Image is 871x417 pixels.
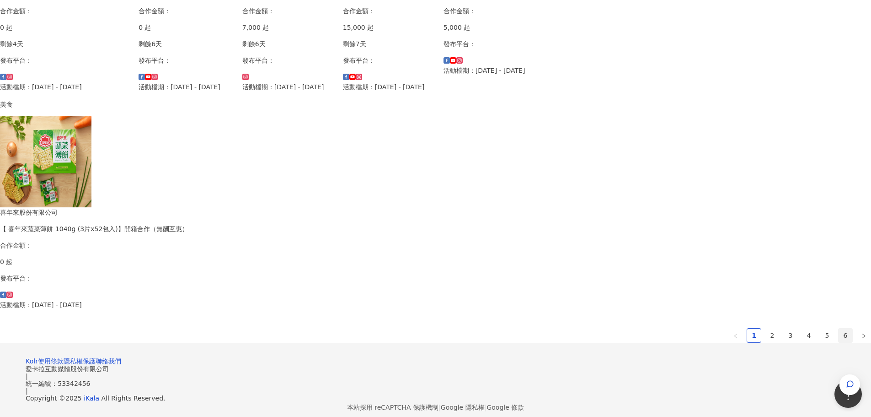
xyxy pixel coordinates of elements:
span: | [26,373,28,380]
span: | [485,404,487,411]
p: 0 起 [139,22,233,32]
p: 剩餘7天 [343,39,434,49]
a: 5 [820,329,834,342]
a: 1 [747,329,761,342]
p: 發布平台： [343,55,434,65]
p: 合作金額： [343,6,434,16]
span: | [438,404,441,411]
iframe: Help Scout Beacon - Open [834,380,862,408]
a: Google 條款 [486,404,524,411]
a: 隱私權保護 [64,357,96,365]
a: 聯絡我們 [96,357,121,365]
button: right [856,328,871,343]
p: 5,000 起 [444,22,768,32]
div: Copyright © 2025 All Rights Reserved. [26,395,845,402]
div: 統一編號：53342456 [26,380,845,387]
p: 活動檔期：[DATE] - [DATE] [343,82,434,92]
a: Kolr [26,357,38,365]
p: 合作金額： [139,6,233,16]
a: 3 [784,329,797,342]
p: 發布平台： [139,55,233,65]
a: iKala [84,395,99,402]
span: 本站採用 reCAPTCHA 保護機制 [347,402,524,413]
a: Google 隱私權 [441,404,485,411]
li: 6 [838,328,853,343]
button: left [728,328,743,343]
li: 2 [765,328,780,343]
a: 6 [839,329,852,342]
span: | [26,387,28,395]
p: 合作金額： [242,6,334,16]
p: 7,000 起 [242,22,334,32]
li: 1 [747,328,761,343]
p: 發布平台： [444,39,768,49]
div: 愛卡拉互動媒體股份有限公司 [26,365,845,373]
span: left [733,333,738,339]
span: right [861,333,866,339]
p: 剩餘6天 [139,39,233,49]
p: 合作金額： [444,6,768,16]
li: Next Page [856,328,871,343]
a: 2 [765,329,779,342]
a: 使用條款 [38,357,64,365]
li: 5 [820,328,834,343]
p: 剩餘6天 [242,39,334,49]
li: Previous Page [728,328,743,343]
p: 15,000 起 [343,22,434,32]
p: 活動檔期：[DATE] - [DATE] [242,82,334,92]
li: 4 [802,328,816,343]
p: 活動檔期：[DATE] - [DATE] [139,82,233,92]
p: 活動檔期：[DATE] - [DATE] [444,65,768,76]
a: 4 [802,329,816,342]
p: 發布平台： [242,55,334,65]
li: 3 [783,328,798,343]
